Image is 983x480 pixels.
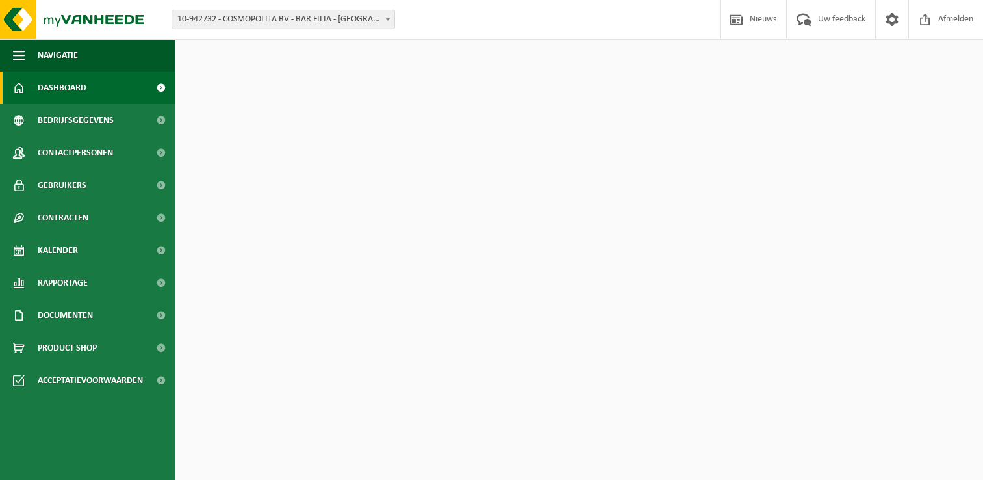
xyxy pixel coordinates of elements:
span: 10-942732 - COSMOPOLITA BV - BAR FILIA - KORTRIJK [172,10,394,29]
span: Product Shop [38,332,97,364]
span: 10-942732 - COSMOPOLITA BV - BAR FILIA - KORTRIJK [172,10,395,29]
span: Contracten [38,202,88,234]
span: Navigatie [38,39,78,72]
span: Contactpersonen [38,137,113,169]
span: Documenten [38,299,93,332]
span: Acceptatievoorwaarden [38,364,143,397]
span: Bedrijfsgegevens [38,104,114,137]
span: Gebruikers [38,169,86,202]
span: Rapportage [38,267,88,299]
span: Dashboard [38,72,86,104]
span: Kalender [38,234,78,267]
